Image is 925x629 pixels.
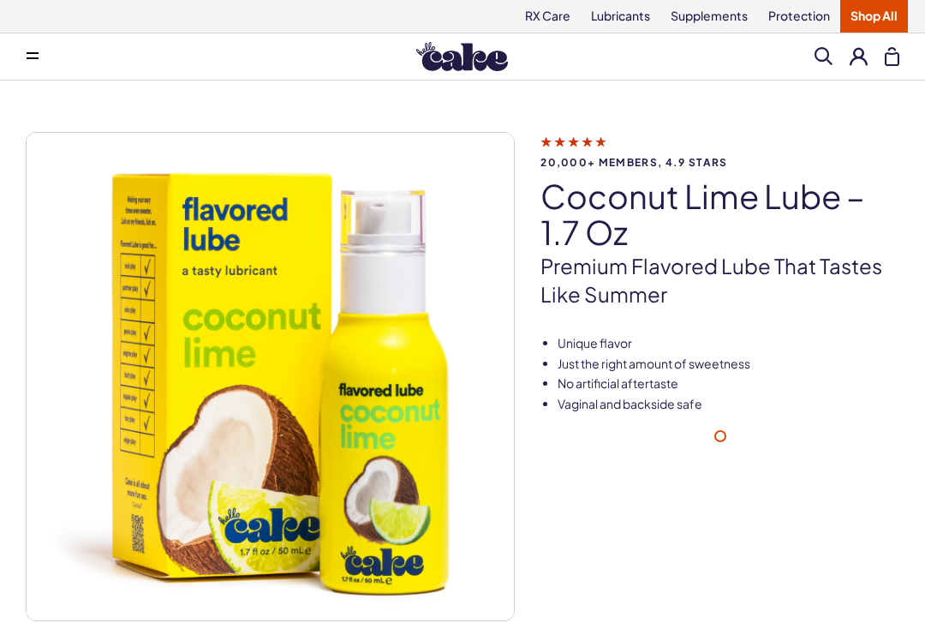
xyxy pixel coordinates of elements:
li: No artificial aftertaste [558,375,899,392]
li: Vaginal and backside safe [558,396,899,413]
img: Coconut Lime Lube – 1.7 oz [27,133,514,620]
a: 20,000+ members, 4.9 stars [540,134,899,168]
span: 20,000+ members, 4.9 stars [540,157,899,168]
p: Premium Flavored Lube that tastes like summer [540,252,899,309]
img: Hello Cake [416,42,508,71]
li: Just the right amount of sweetness [558,356,899,373]
li: Unique flavor [558,335,899,352]
h1: Coconut Lime Lube – 1.7 oz [540,178,899,250]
